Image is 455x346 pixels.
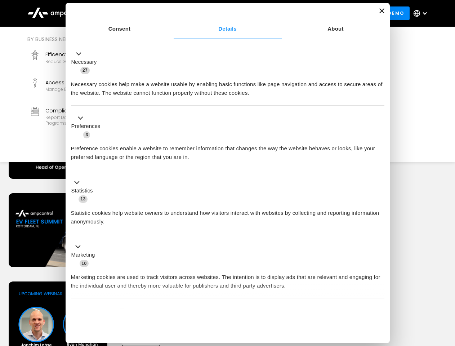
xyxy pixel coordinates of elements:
a: ComplianceReport data and stay compliant with EV programs [27,104,143,129]
button: Unclassified (2) [71,307,130,316]
span: 13 [79,195,88,203]
div: Necessary cookies help make a website usable by enabling basic functions like page navigation and... [71,75,384,97]
button: Close banner [379,8,384,13]
div: Marketing cookies are used to track visitors across websites. The intention is to display ads tha... [71,267,384,290]
a: EfficencyReduce grid contraints and fuel costs [27,48,143,73]
button: Necessary (27) [71,49,101,75]
a: About [282,19,390,39]
span: 27 [80,67,90,74]
button: Marketing (10) [71,243,99,268]
div: Efficency [45,50,128,58]
button: Statistics (13) [71,178,97,203]
span: 2 [119,308,126,315]
a: Access ControlManage EV charger security and access [27,76,143,101]
label: Statistics [71,187,93,195]
span: 10 [80,260,89,267]
div: Access Control [45,79,132,86]
div: Manage EV charger security and access [45,86,132,92]
label: Necessary [71,58,97,66]
div: Statistic cookies help website owners to understand how visitors interact with websites by collec... [71,203,384,226]
div: Preference cookies enable a website to remember information that changes the way the website beha... [71,139,384,161]
div: Report data and stay compliant with EV programs [45,115,140,126]
div: Compliance [45,107,140,115]
button: Preferences (3) [71,114,105,139]
span: 3 [83,131,90,138]
a: Details [174,19,282,39]
div: By business need [27,35,261,43]
label: Marketing [71,251,95,259]
a: Consent [66,19,174,39]
button: Okay [281,316,384,337]
label: Preferences [71,122,101,130]
div: Reduce grid contraints and fuel costs [45,59,128,65]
